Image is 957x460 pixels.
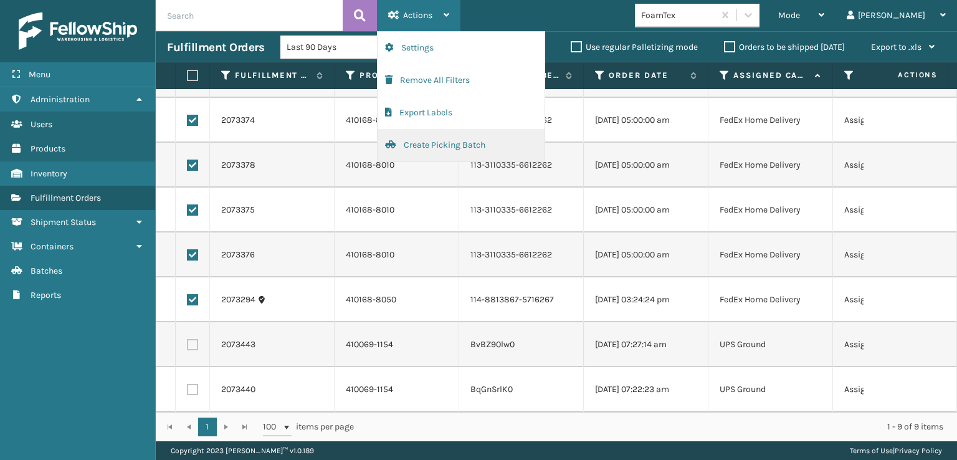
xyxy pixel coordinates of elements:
[584,277,708,322] td: [DATE] 03:24:24 pm
[378,97,545,129] button: Export Labels
[221,383,255,396] a: 2073440
[346,160,394,170] a: 410168-8010
[708,232,833,277] td: FedEx Home Delivery
[571,42,698,52] label: Use regular Palletizing mode
[31,217,96,228] span: Shipment Status
[31,143,65,154] span: Products
[724,42,845,52] label: Orders to be shipped [DATE]
[167,40,264,55] h3: Fulfillment Orders
[221,249,255,261] a: 2073376
[459,232,584,277] td: 113-3110335-6612262
[198,418,217,436] a: 1
[708,188,833,232] td: FedEx Home Delivery
[346,294,396,305] a: 410168-8050
[263,418,354,436] span: items per page
[459,143,584,188] td: 113-3110335-6612262
[31,241,74,252] span: Containers
[708,277,833,322] td: FedEx Home Delivery
[346,249,394,260] a: 410168-8010
[459,277,584,322] td: 114-8813867-5716267
[31,290,61,300] span: Reports
[584,232,708,277] td: [DATE] 05:00:00 am
[641,9,715,22] div: FoamTex
[29,69,50,80] span: Menu
[31,119,52,130] span: Users
[221,159,255,171] a: 2073378
[708,143,833,188] td: FedEx Home Delivery
[584,143,708,188] td: [DATE] 05:00:00 am
[221,338,255,351] a: 2073443
[287,41,383,54] div: Last 90 Days
[609,70,684,81] label: Order Date
[31,94,90,105] span: Administration
[31,266,62,276] span: Batches
[378,129,545,161] button: Create Picking Batch
[459,322,584,367] td: BvBZ90lw0
[221,114,255,127] a: 2073374
[850,441,942,460] div: |
[459,188,584,232] td: 113-3110335-6612262
[371,421,943,433] div: 1 - 9 of 9 items
[346,204,394,215] a: 410168-8010
[19,12,137,50] img: logo
[235,70,310,81] label: Fulfillment Order Id
[871,42,921,52] span: Export to .xls
[584,188,708,232] td: [DATE] 05:00:00 am
[708,322,833,367] td: UPS Ground
[708,367,833,412] td: UPS Ground
[346,384,393,395] a: 410069-1154
[378,32,545,64] button: Settings
[584,367,708,412] td: [DATE] 07:22:23 am
[584,322,708,367] td: [DATE] 07:27:14 am
[346,115,394,125] a: 410168-8010
[263,421,282,433] span: 100
[778,10,800,21] span: Mode
[378,64,545,97] button: Remove All Filters
[31,168,67,179] span: Inventory
[221,204,255,216] a: 2073375
[859,65,945,85] span: Actions
[359,70,435,81] label: Product SKU
[221,294,255,306] a: 2073294
[403,10,432,21] span: Actions
[171,441,314,460] p: Copyright 2023 [PERSON_NAME]™ v 1.0.189
[346,339,393,350] a: 410069-1154
[850,446,893,455] a: Terms of Use
[708,98,833,143] td: FedEx Home Delivery
[584,98,708,143] td: [DATE] 05:00:00 am
[733,70,809,81] label: Assigned Carrier Service
[459,367,584,412] td: BqGnSrlK0
[31,193,101,203] span: Fulfillment Orders
[895,446,942,455] a: Privacy Policy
